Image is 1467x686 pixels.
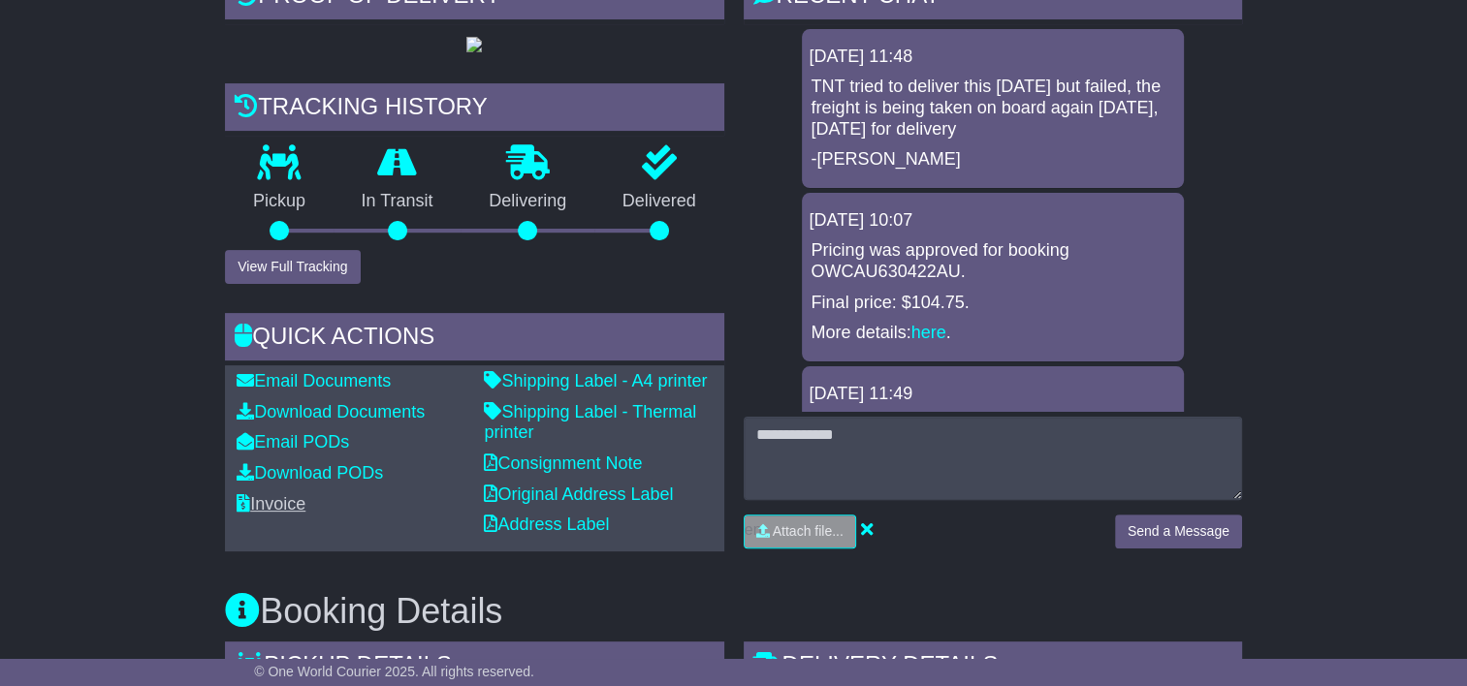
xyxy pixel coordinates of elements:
[225,250,360,284] button: View Full Tracking
[334,191,462,212] p: In Transit
[461,191,594,212] p: Delivering
[812,149,1174,171] p: -[PERSON_NAME]
[810,210,1176,232] div: [DATE] 10:07
[594,191,724,212] p: Delivered
[237,494,305,514] a: Invoice
[225,313,723,365] div: Quick Actions
[911,323,946,342] a: here
[484,514,609,534] a: Address Label
[812,240,1174,282] p: Pricing was approved for booking OWCAU630422AU.
[1115,514,1242,548] button: Send a Message
[812,323,1174,344] p: More details: .
[484,453,642,473] a: Consignment Note
[237,432,349,452] a: Email PODs
[810,384,1176,405] div: [DATE] 11:49
[237,463,383,483] a: Download PODs
[225,592,1242,631] h3: Booking Details
[225,83,723,136] div: Tracking history
[484,402,696,443] a: Shipping Label - Thermal printer
[810,47,1176,68] div: [DATE] 11:48
[484,371,707,390] a: Shipping Label - A4 printer
[254,664,534,679] span: © One World Courier 2025. All rights reserved.
[225,191,334,212] p: Pickup
[237,402,425,421] a: Download Documents
[237,371,391,390] a: Email Documents
[812,77,1174,140] p: TNT tried to deliver this [DATE] but failed, the freight is being taken on board again [DATE], [D...
[466,37,482,52] img: GetPodImage
[812,293,1174,314] p: Final price: $104.75.
[484,484,673,504] a: Original Address Label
